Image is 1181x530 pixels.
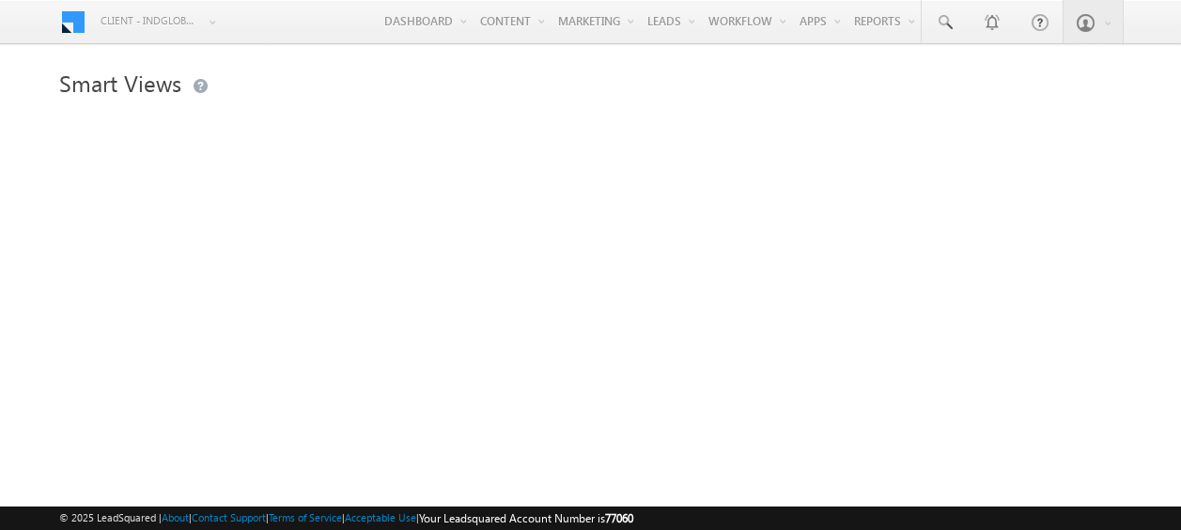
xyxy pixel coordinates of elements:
[59,68,181,98] span: Smart Views
[605,511,633,525] span: 77060
[269,511,342,523] a: Terms of Service
[345,511,416,523] a: Acceptable Use
[59,509,633,527] span: © 2025 LeadSquared | | | | |
[162,511,189,523] a: About
[192,511,266,523] a: Contact Support
[101,11,199,30] span: Client - indglobal1 (77060)
[419,511,633,525] span: Your Leadsquared Account Number is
